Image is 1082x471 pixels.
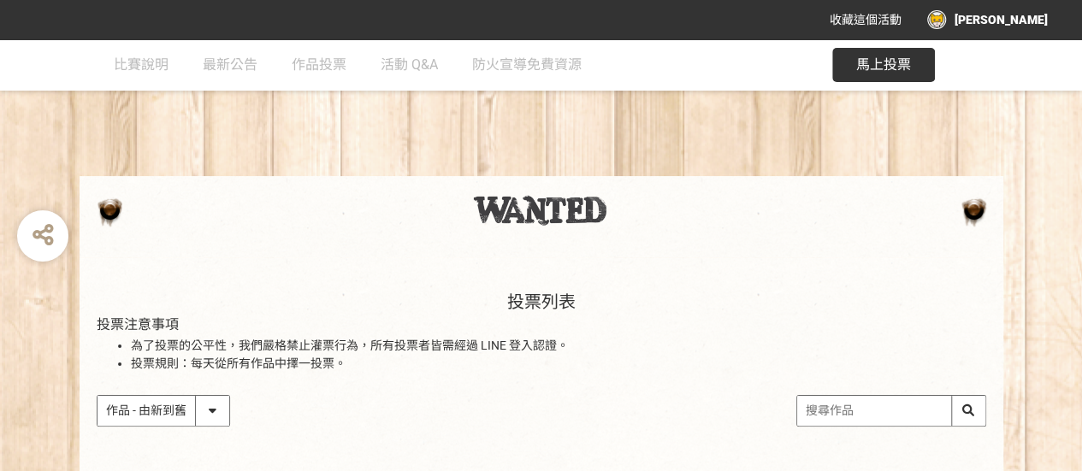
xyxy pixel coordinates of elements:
[97,291,986,312] h1: 投票列表
[292,39,346,91] a: 作品投票
[203,39,257,91] a: 最新公告
[472,56,582,73] span: 防火宣導免費資源
[797,396,985,426] input: 搜尋作品
[114,39,169,91] a: 比賽說明
[381,39,438,91] a: 活動 Q&A
[381,56,438,73] span: 活動 Q&A
[114,56,169,73] span: 比賽說明
[292,56,346,73] span: 作品投票
[131,355,986,373] li: 投票規則：每天從所有作品中擇一投票。
[203,56,257,73] span: 最新公告
[832,48,935,82] button: 馬上投票
[131,337,986,355] li: 為了投票的公平性，我們嚴格禁止灌票行為，所有投票者皆需經過 LINE 登入認證。
[830,13,902,26] span: 收藏這個活動
[472,39,582,91] a: 防火宣導免費資源
[856,56,911,73] span: 馬上投票
[97,316,179,333] span: 投票注意事項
